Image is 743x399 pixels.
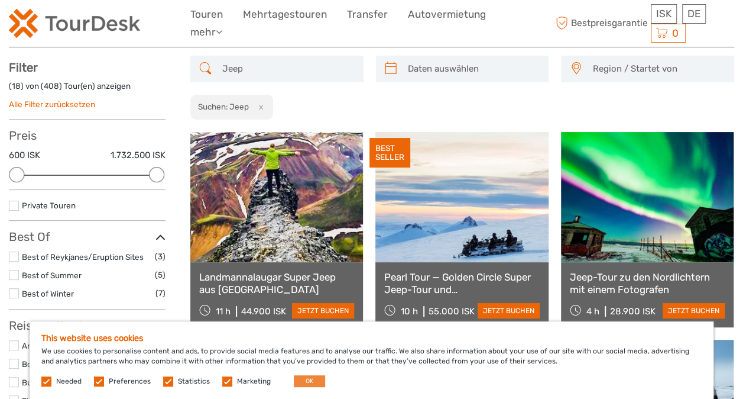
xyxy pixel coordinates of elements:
a: Alle Filter zurücksetzen [9,99,95,109]
input: Daten auswählen [403,59,543,79]
a: Autovermietung [408,6,486,23]
div: 28.900 ISK [610,306,656,317]
a: Boot [22,359,40,369]
label: 408 [44,81,59,92]
h2: Suchen: Jeep [198,102,249,111]
div: BEST SELLER [369,138,410,168]
div: We use cookies to personalise content and ads, to provide social media features and to analyse ou... [30,321,713,399]
label: 600 ISK [9,149,40,162]
span: ISK [656,8,671,20]
a: jetzt buchen [292,303,354,318]
a: Transfer [347,6,388,23]
span: (5) [155,268,166,282]
label: Needed [56,377,82,387]
span: 0 [670,27,680,39]
a: Landmannalaugar Super Jeep aus [GEOGRAPHIC_DATA] [199,271,354,295]
a: Touren [190,6,223,23]
button: Region / Startet von [587,59,728,79]
div: 55.000 ISK [429,306,475,317]
label: 1.732.500 ISK [111,149,166,162]
span: (7) [155,287,166,300]
a: Mehrtagestouren [243,6,327,23]
div: ( ) von ( ) Tour(en) anzeigen [9,81,166,99]
label: Marketing [237,377,271,387]
img: 120-15d4194f-c635-41b9-a512-a3cb382bfb57_logo_small.png [9,9,140,38]
label: Statistics [178,377,210,387]
a: Bus [22,378,36,387]
span: 10 h [401,306,418,317]
a: Best of Summer [22,271,82,280]
a: Best of Winter [22,289,74,298]
a: Private Touren [22,201,76,210]
p: We're away right now. Please check back later! [17,21,134,30]
a: jetzt buchen [478,303,540,318]
h5: This website uses cookies [41,333,702,343]
button: Open LiveChat chat widget [136,18,150,33]
strong: Filter [9,60,38,75]
span: 11 h [216,306,231,317]
div: DE [682,4,706,24]
a: jetzt buchen [663,303,725,318]
a: Andere / [PERSON_NAME] [22,341,120,350]
a: Pearl Tour — Golden Circle Super Jeep-Tour und Motorschlittenfahrt — ab [GEOGRAPHIC_DATA] [384,271,539,295]
span: Bestpreisgarantie [553,14,648,33]
h3: Best Of [9,230,166,244]
label: 18 [12,81,21,92]
div: 44.900 ISK [241,306,286,317]
a: Jeep-Tour zu den Nordlichtern mit einem Fotografen [570,271,725,295]
label: Preferences [109,377,151,387]
h3: Preis [9,128,166,143]
button: OK [294,375,325,387]
a: Best of Reykjanes/Eruption Sites [22,252,144,262]
h3: Reisemethode [9,318,166,333]
a: mehr [190,24,222,41]
span: 4 h [586,306,599,317]
input: SUCHEN [218,59,358,79]
span: (3) [155,250,166,263]
button: x [251,101,267,113]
